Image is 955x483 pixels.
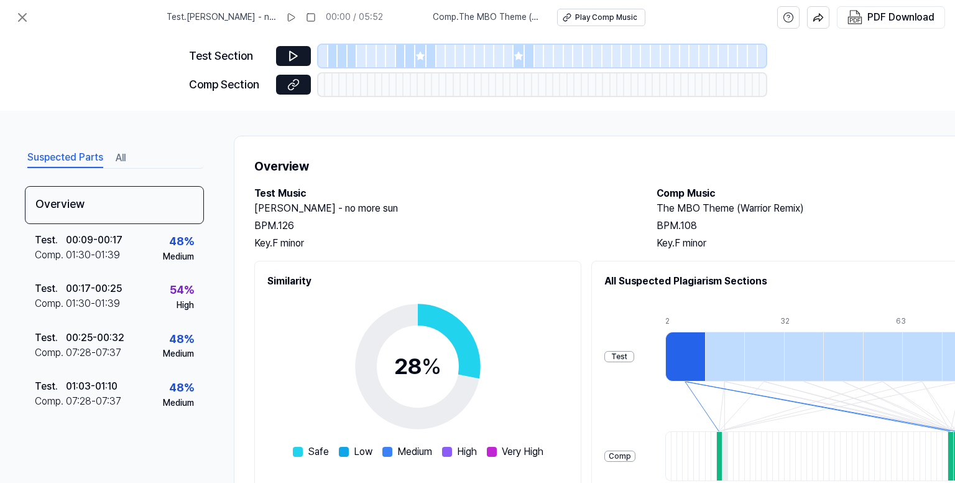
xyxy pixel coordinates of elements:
div: Overview [25,186,204,224]
img: PDF Download [847,10,862,25]
span: Safe [308,444,329,459]
span: % [422,353,441,380]
div: 32 [780,316,820,327]
div: 00:25 - 00:32 [66,331,124,345]
div: Comp . [35,248,66,263]
div: 28 [394,350,441,383]
button: Play Comp Music [557,9,645,26]
div: Test . [35,281,66,296]
div: 01:30 - 01:39 [66,248,120,263]
div: Comp . [35,296,66,311]
div: 54 % [170,281,194,299]
div: Medium [163,397,194,410]
div: Comp [604,451,635,462]
div: 48 % [169,379,194,397]
div: Test [604,351,634,363]
div: 01:03 - 01:10 [66,379,118,394]
div: Test . [35,379,66,394]
div: 2 [665,316,705,327]
div: Test Section [189,47,269,65]
span: Test . [PERSON_NAME] - no more sun [167,11,276,24]
button: Suspected Parts [27,148,103,168]
div: Comp . [35,345,66,360]
h2: Similarity [267,274,568,289]
div: 07:28 - 07:37 [66,394,121,409]
div: Test . [35,233,66,248]
h2: Test Music [254,186,632,201]
span: Medium [397,444,432,459]
button: help [777,6,800,29]
h2: [PERSON_NAME] - no more sun [254,201,632,216]
div: PDF Download [867,9,934,26]
button: PDF Download [845,7,937,28]
button: All [116,148,126,168]
div: Medium [163,348,194,360]
div: Comp . [35,394,66,409]
div: 48 % [169,233,194,251]
div: High [177,299,194,312]
div: 63 [896,316,936,327]
svg: help [783,11,794,24]
span: Very High [502,444,543,459]
div: Play Comp Music [575,12,637,23]
img: share [813,12,824,23]
div: 01:30 - 01:39 [66,296,120,311]
div: BPM. 126 [254,218,632,233]
div: Test . [35,331,66,345]
div: Comp Section [189,76,269,94]
div: 07:28 - 07:37 [66,345,121,360]
div: Key. F minor [254,236,632,251]
div: 00:17 - 00:25 [66,281,122,296]
div: Medium [163,251,194,263]
span: Low [354,444,372,459]
div: 00:09 - 00:17 [66,233,122,248]
div: 00:00 / 05:52 [326,11,383,24]
span: Comp . The MBO Theme (Warrior Remix) [433,11,542,24]
span: High [457,444,477,459]
div: 48 % [169,331,194,349]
